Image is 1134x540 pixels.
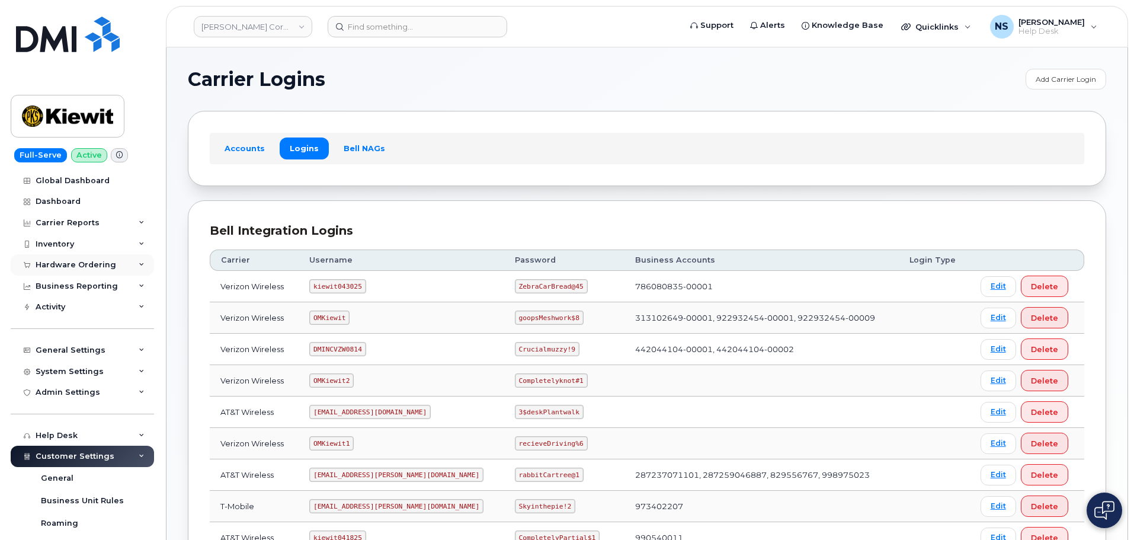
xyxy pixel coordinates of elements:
[1021,401,1068,423] button: Delete
[515,436,588,450] code: recieveDriving%6
[210,271,299,302] td: Verizon Wireless
[1021,370,1068,391] button: Delete
[210,250,299,271] th: Carrier
[504,250,624,271] th: Password
[515,279,588,293] code: ZebraCarBread@45
[624,491,899,522] td: 973402207
[624,250,899,271] th: Business Accounts
[299,250,504,271] th: Username
[334,138,395,159] a: Bell NAGs
[309,499,483,513] code: [EMAIL_ADDRESS][PERSON_NAME][DOMAIN_NAME]
[210,397,299,428] td: AT&T Wireless
[515,311,584,325] code: goopsMeshwork$8
[210,491,299,522] td: T-Mobile
[515,499,575,513] code: Skyinthepie!2
[1021,307,1068,328] button: Delete
[309,342,366,356] code: DMINCVZW0814
[1031,438,1058,449] span: Delete
[1094,501,1114,520] img: Open chat
[280,138,329,159] a: Logins
[188,71,325,88] span: Carrier Logins
[214,138,275,159] a: Accounts
[981,496,1016,517] a: Edit
[210,365,299,397] td: Verizon Wireless
[1031,312,1058,324] span: Delete
[981,276,1016,297] a: Edit
[515,405,584,419] code: 3$deskPlantwalk
[1031,281,1058,292] span: Delete
[309,436,354,450] code: OMKiewit1
[1021,276,1068,297] button: Delete
[981,433,1016,454] a: Edit
[624,334,899,365] td: 442044104-00001, 442044104-00002
[210,222,1084,239] div: Bell Integration Logins
[899,250,970,271] th: Login Type
[1031,407,1058,418] span: Delete
[309,405,431,419] code: [EMAIL_ADDRESS][DOMAIN_NAME]
[210,302,299,334] td: Verizon Wireless
[515,342,579,356] code: Crucialmuzzy!9
[1021,464,1068,485] button: Delete
[1031,501,1058,512] span: Delete
[515,373,588,388] code: Completelyknot#1
[1031,375,1058,386] span: Delete
[309,373,354,388] code: OMKiewit2
[515,468,584,482] code: rabbitCartree@1
[1031,469,1058,481] span: Delete
[1021,496,1068,517] button: Delete
[1021,338,1068,360] button: Delete
[210,334,299,365] td: Verizon Wireless
[624,459,899,491] td: 287237071101, 287259046887, 829556767, 998975023
[981,308,1016,328] a: Edit
[210,428,299,459] td: Verizon Wireless
[210,459,299,491] td: AT&T Wireless
[624,302,899,334] td: 313102649-00001, 922932454-00001, 922932454-00009
[981,339,1016,360] a: Edit
[309,468,483,482] code: [EMAIL_ADDRESS][PERSON_NAME][DOMAIN_NAME]
[624,271,899,302] td: 786080835-00001
[309,311,350,325] code: OMKiewit
[981,465,1016,485] a: Edit
[1026,69,1106,90] a: Add Carrier Login
[1031,344,1058,355] span: Delete
[1021,433,1068,454] button: Delete
[981,370,1016,391] a: Edit
[309,279,366,293] code: kiewit043025
[981,402,1016,423] a: Edit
